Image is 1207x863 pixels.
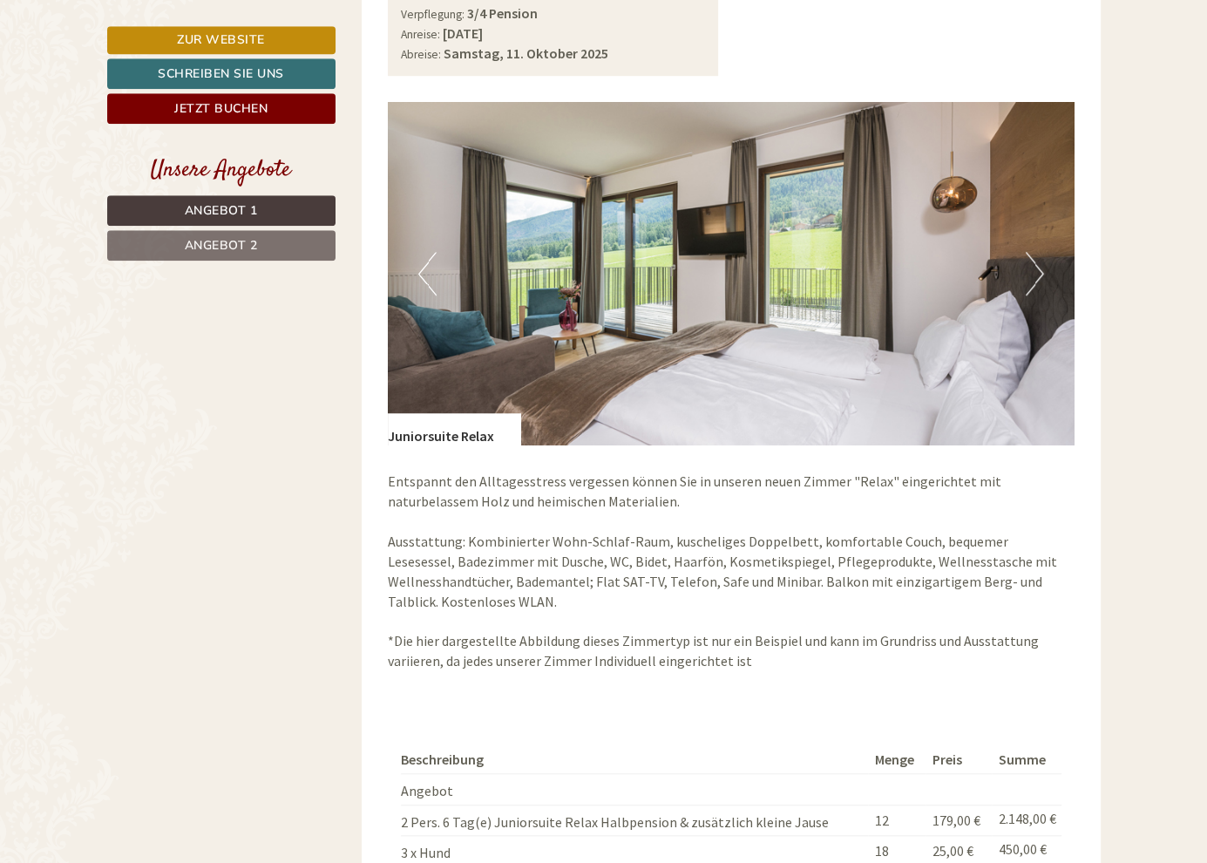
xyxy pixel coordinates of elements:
th: Menge [868,746,926,773]
button: Senden [582,459,687,490]
span: 25,00 € [932,842,973,860]
div: Donnerstag [290,13,397,43]
button: Previous [418,252,437,296]
small: 23:15 [418,85,661,97]
th: Beschreibung [401,746,868,773]
td: 12 [868,805,926,836]
b: Samstag, 11. Oktober 2025 [444,44,608,62]
a: Jetzt buchen [107,93,336,124]
small: Anreise: [401,27,440,42]
td: 2 Pers. 6 Tag(e) Juniorsuite Relax Halbpension & zusätzlich kleine Jause [401,805,868,836]
img: image [388,102,1075,445]
b: [DATE] [443,24,483,42]
a: Schreiben Sie uns [107,58,336,89]
span: Angebot 2 [185,237,258,254]
div: Sie [418,51,661,65]
b: 3/4 Pension [467,4,538,22]
p: Entspannt den Alltagesstress vergessen können Sie in unseren neuen Zimmer "Relax" eingerichtet mi... [388,472,1075,670]
td: 2.148,00 € [992,805,1061,836]
small: Abreise: [401,47,441,62]
th: Preis [926,746,992,773]
a: Zur Website [107,26,336,54]
div: Unsere Angebote [107,154,336,187]
th: Summe [992,746,1061,773]
div: Juniorsuite Relax [388,413,520,446]
small: Verpflegung: [401,7,464,22]
span: Angebot 1 [185,202,258,219]
button: Next [1026,252,1044,296]
td: Angebot [401,773,868,805]
span: 179,00 € [932,812,980,829]
div: Guten Tag, wie können wir Ihnen helfen? [410,47,674,100]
